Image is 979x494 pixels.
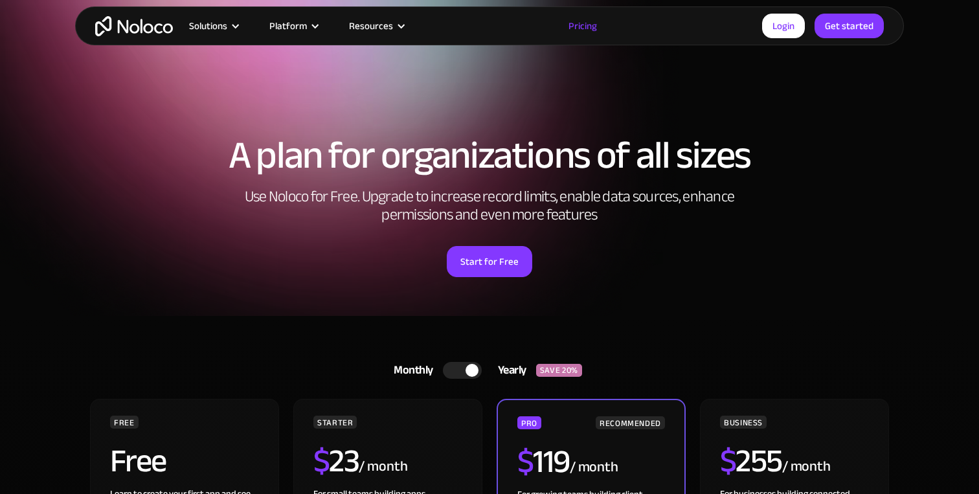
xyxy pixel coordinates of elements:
div: Platform [253,17,333,34]
h2: 119 [517,445,570,478]
span: $ [517,431,534,492]
div: Solutions [173,17,253,34]
span: $ [313,431,330,491]
div: / month [570,457,618,478]
h2: Free [110,445,166,477]
div: PRO [517,416,541,429]
a: Get started [815,14,884,38]
div: STARTER [313,416,357,429]
a: Pricing [552,17,613,34]
a: Start for Free [447,246,532,277]
h1: A plan for organizations of all sizes [88,136,891,175]
div: Yearly [482,361,536,380]
div: FREE [110,416,139,429]
div: Resources [333,17,419,34]
h2: 255 [720,445,782,477]
div: / month [359,456,407,477]
div: BUSINESS [720,416,767,429]
span: $ [720,431,736,491]
h2: Use Noloco for Free. Upgrade to increase record limits, enable data sources, enhance permissions ... [231,188,748,224]
a: Login [762,14,805,38]
div: / month [782,456,831,477]
div: SAVE 20% [536,364,582,377]
h2: 23 [313,445,359,477]
div: Platform [269,17,307,34]
div: Solutions [189,17,227,34]
a: home [95,16,173,36]
div: RECOMMENDED [596,416,665,429]
div: Monthly [377,361,443,380]
div: Resources [349,17,393,34]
